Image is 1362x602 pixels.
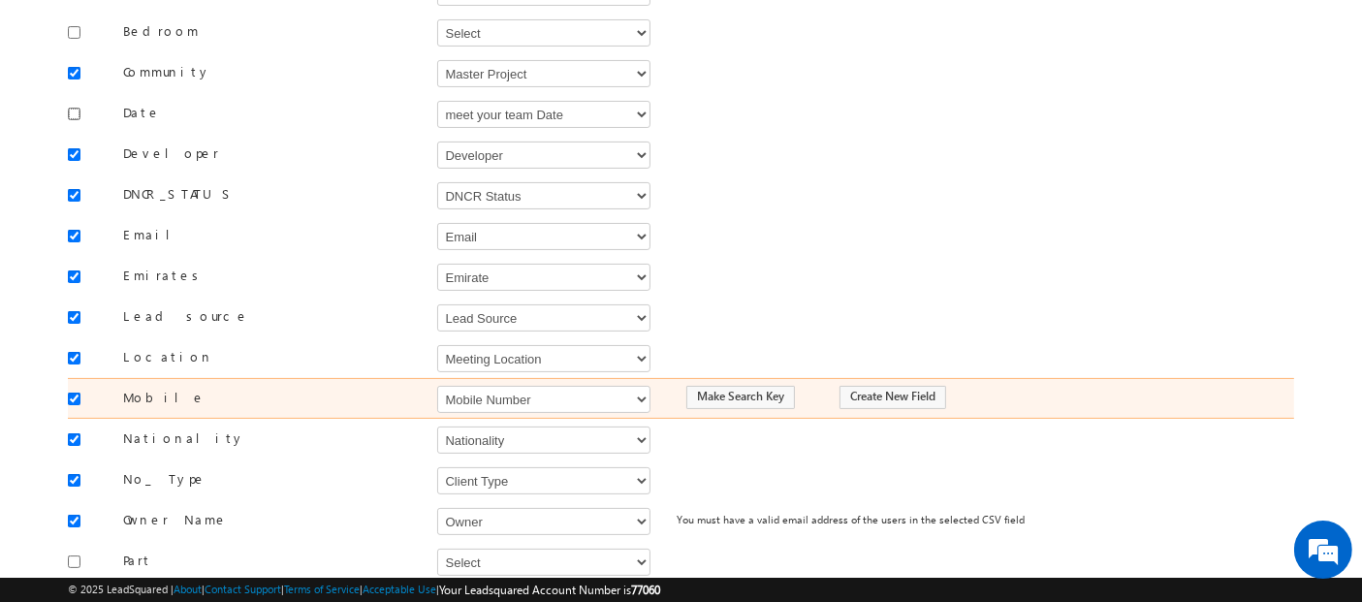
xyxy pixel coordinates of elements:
span: 77060 [631,583,660,597]
textarea: Type your message and hit 'Enter' [25,179,354,451]
a: Contact Support [205,583,281,595]
div: Minimize live chat window [318,10,364,56]
a: About [174,583,202,595]
em: Start Chat [264,466,352,492]
span: You must have a valid email address of the users in the selected CSV field [677,513,1025,525]
label: DNCR_STATUS [93,185,376,203]
img: d_60004797649_company_0_60004797649 [33,102,81,127]
button: Create New Field [839,386,946,409]
label: Part [93,552,376,569]
span: © 2025 LeadSquared | | | | | [68,581,660,599]
label: Mobile [93,389,376,406]
label: Location [93,348,376,365]
label: Developer [93,144,376,162]
a: Acceptable Use [363,583,436,595]
span: Your Leadsquared Account Number is [439,583,660,597]
div: Chat with us now [101,102,326,127]
label: Date [93,104,376,121]
label: Email [93,226,376,243]
a: Terms of Service [284,583,360,595]
label: Emirates [93,267,376,284]
label: Community [93,63,376,80]
label: Bedroom [93,22,376,40]
label: Owner Name [93,511,376,528]
label: No_ Type [93,470,376,488]
label: Lead source [93,307,376,325]
input: Make Search Key [686,386,795,409]
label: Nationality [93,429,376,447]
